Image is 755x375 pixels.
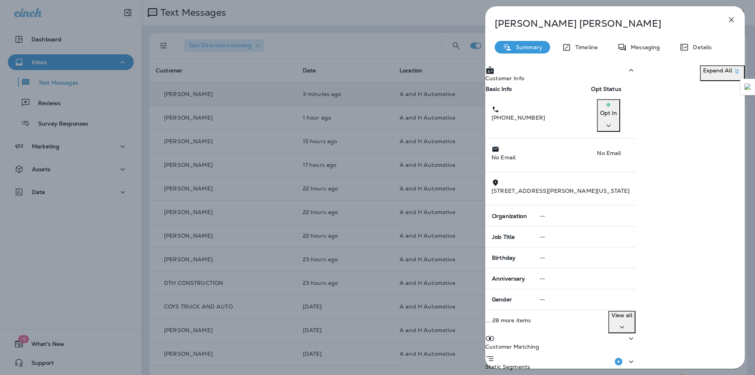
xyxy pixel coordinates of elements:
span: Opt Status [591,85,621,92]
p: No Email [492,153,584,161]
p: View all [611,312,632,318]
p: Details [689,44,712,50]
img: Detect Auto [744,83,751,91]
span: [STREET_ADDRESS][PERSON_NAME][US_STATE] [492,187,630,194]
span: Anniversary [492,275,525,282]
span: Organization [492,212,527,220]
span: -- [540,254,545,261]
p: Timeline [571,44,598,50]
span: -- [540,296,545,303]
span: Gender [492,296,512,303]
span: Birthday [492,254,516,261]
p: ... 28 more items [486,317,590,323]
p: Messaging [627,44,660,50]
span: Job Title [492,233,515,240]
span: -- [540,275,545,282]
button: Opt In [597,99,620,132]
p: [PHONE_NUMBER] [492,114,584,122]
span: -- [540,212,545,220]
p: Summary [512,44,542,50]
p: Customer Info [485,75,524,81]
p: Opt In [600,109,617,117]
button: Add to Static Segment [611,354,626,369]
p: No Email [597,149,630,157]
p: [PERSON_NAME] [PERSON_NAME] [495,18,709,29]
span: -- [540,233,545,240]
span: Basic Info [486,85,512,92]
p: Customer Matching [485,344,539,350]
p: Expand All [703,67,742,76]
button: Expand All [700,65,745,81]
p: Static Segments [485,364,530,370]
button: View all [608,311,635,333]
